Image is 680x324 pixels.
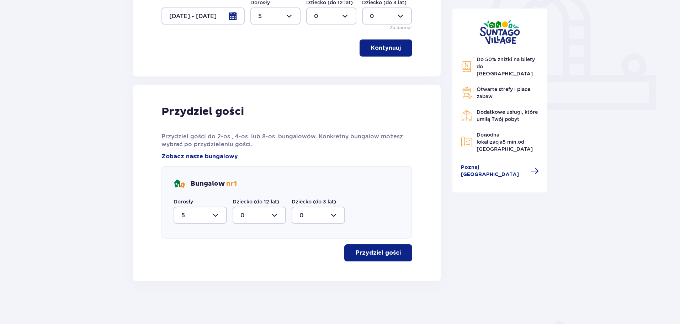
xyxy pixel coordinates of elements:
[161,133,412,148] p: Przydziel gości do 2-os., 4-os. lub 8-os. bungalowów. Konkretny bungalow możesz wybrać po przydzi...
[461,164,539,178] a: Poznaj [GEOGRAPHIC_DATA]
[461,87,472,99] img: Grill Icon
[477,109,538,122] span: Dodatkowe usługi, które umilą Twój pobyt
[191,180,237,188] p: Bungalow
[174,178,185,190] img: bungalows Icon
[360,39,412,57] button: Kontynuuj
[371,44,401,52] p: Kontynuuj
[292,198,336,205] label: Dziecko (do 3 lat)
[233,198,279,205] label: Dziecko (do 12 lat)
[174,198,193,205] label: Dorosły
[479,20,520,44] img: Suntago Village
[226,180,237,188] span: nr 1
[390,25,412,31] p: Za darmo!
[161,105,244,118] p: Przydziel gości
[461,136,472,148] img: Map Icon
[477,132,533,152] span: Dogodna lokalizacja od [GEOGRAPHIC_DATA]
[161,153,238,160] a: Zobacz nasze bungalowy
[503,139,518,145] span: 5 min.
[461,61,472,73] img: Discount Icon
[356,249,401,257] p: Przydziel gości
[461,110,472,121] img: Restaurant Icon
[477,86,530,99] span: Otwarte strefy i place zabaw
[461,164,526,178] span: Poznaj [GEOGRAPHIC_DATA]
[477,57,535,76] span: Do 50% zniżki na bilety do [GEOGRAPHIC_DATA]
[344,244,412,261] button: Przydziel gości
